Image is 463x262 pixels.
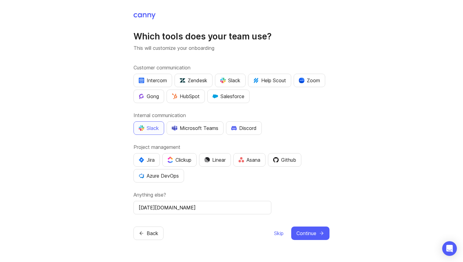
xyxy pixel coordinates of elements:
[296,230,316,237] span: Continue
[239,157,244,162] img: Rf5nOJ4Qh9Y9HAAAAAElFTkSuQmCC
[147,230,158,237] span: Back
[139,93,159,100] div: Gong
[139,124,159,132] div: Slack
[231,124,257,132] div: Discord
[226,121,262,135] button: Discord
[213,94,218,99] img: GKxMRLiRsgdWqxrdBeWfGK5kaZ2alx1WifDSa2kSTsK6wyJURKhUuPoQRYzjholVGzT2A2owx2gHwZoyZHHCYJ8YNOAZj3DSg...
[274,230,284,237] span: Skip
[162,153,197,167] button: Clickup
[139,94,144,99] img: qKnp5cUisfhcFQGr1t296B61Fm0WkUVwBZaiVE4uNRmEGBFetJMz8xGrgPHqF1mLDIG816Xx6Jz26AFmkmT0yuOpRCAR7zRpG...
[139,204,266,211] input: Other tools…
[139,125,144,131] img: WIAAAAASUVORK5CYII=
[168,156,191,164] div: Clickup
[168,157,173,163] img: j83v6vj1tgY2AAAAABJRU5ErkJggg==
[139,173,144,179] img: YKcwp4sHBXAAAAAElFTkSuQmCC
[134,90,164,103] button: Gong
[172,94,177,99] img: G+3M5qq2es1si5SaumCnMN47tP1CvAZneIVX5dcx+oz+ZLhv4kfP9DwAAAABJRU5ErkJggg==
[207,90,250,103] button: Salesforce
[134,191,329,198] label: Anything else?
[172,124,218,132] div: Microsoft Teams
[134,153,160,167] button: Jira
[274,227,284,240] button: Skip
[273,157,279,163] img: 0D3hMmx1Qy4j6AAAAAElFTkSuQmCC
[134,31,329,42] h1: Which tools does your team use?
[167,121,224,135] button: Microsoft Teams
[134,227,164,240] button: Back
[204,156,226,164] div: Linear
[199,153,231,167] button: Linear
[253,78,259,83] img: kV1LT1TqjqNHPtRK7+FoaplE1qRq1yqhg056Z8K5Oc6xxgIuf0oNQ9LelJqbcyPisAf0C9LDpX5UIuAAAAAElFTkSuQmCC
[299,77,320,84] div: Zoom
[167,90,205,103] button: HubSpot
[294,74,325,87] button: Zoom
[239,156,260,164] div: Asana
[134,143,329,151] label: Project management
[180,77,207,84] div: Zendesk
[139,156,155,164] div: Jira
[253,77,286,84] div: Help Scout
[442,241,457,256] div: Open Intercom Messenger
[213,93,244,100] div: Salesforce
[134,13,156,19] img: Canny Home
[220,78,226,83] img: WIAAAAASUVORK5CYII=
[134,74,172,87] button: Intercom
[231,126,237,130] img: +iLplPsjzba05dttzK064pds+5E5wZnCVbuGoLvBrYdmEPrXTzGo7zG60bLEREEjvOjaG9Saez5xsOEAbxBwOP6dkea84XY9O...
[139,172,179,179] div: Azure DevOps
[134,169,184,183] button: Azure DevOps
[134,64,329,71] label: Customer communication
[233,153,265,167] button: Asana
[175,74,213,87] button: Zendesk
[180,78,185,83] img: UniZRqrCPz6BHUWevMzgDJ1FW4xaGg2egd7Chm8uY0Al1hkDyjqDa8Lkk0kDEdqKkBok+T4wfoD0P0o6UMciQ8AAAAASUVORK...
[134,112,329,119] label: Internal communication
[139,78,144,83] img: eRR1duPH6fQxdnSV9IruPjCimau6md0HxlPR81SIPROHX1VjYjAN9a41AAAAAElFTkSuQmCC
[139,157,144,163] img: svg+xml;base64,PHN2ZyB4bWxucz0iaHR0cDovL3d3dy53My5vcmcvMjAwMC9zdmciIHZpZXdCb3g9IjAgMCA0MC4zNDMgND...
[220,77,240,84] div: Slack
[291,227,329,240] button: Continue
[172,93,200,100] div: HubSpot
[299,78,304,83] img: xLHbn3khTPgAAAABJRU5ErkJggg==
[215,74,246,87] button: Slack
[139,77,167,84] div: Intercom
[204,157,210,163] img: Dm50RERGQWO2Ei1WzHVviWZlaLVriU9uRN6E+tIr91ebaDbMKKPDpFbssSuEG21dcGXkrKsuOVPwCeFJSFAIOxgiKgL2sFHRe...
[172,125,177,131] img: D0GypeOpROL5AAAAAElFTkSuQmCC
[268,153,301,167] button: Github
[134,44,329,52] p: This will customize your onboarding
[134,121,164,135] button: Slack
[248,74,291,87] button: Help Scout
[273,156,296,164] div: Github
